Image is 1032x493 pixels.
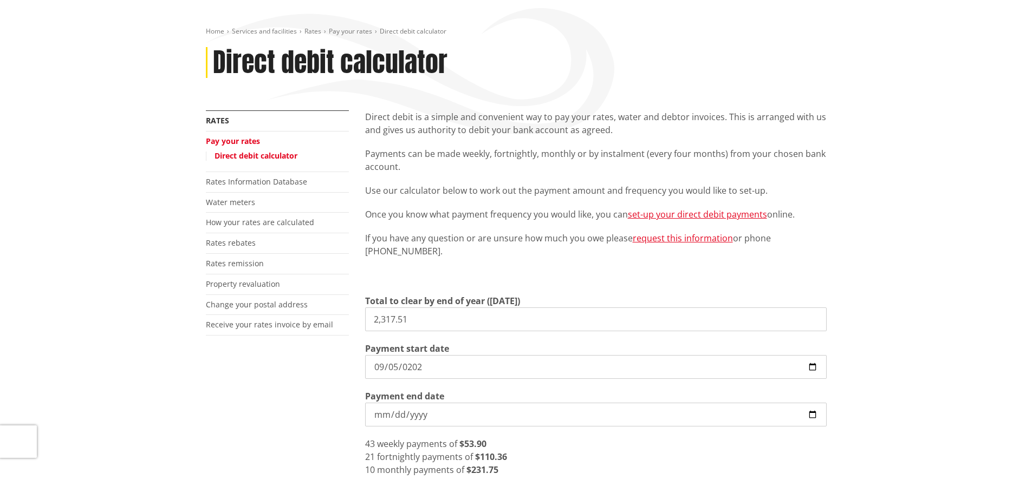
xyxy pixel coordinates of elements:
p: Once you know what payment frequency you would like, you can online. [365,208,827,221]
p: Direct debit is a simple and convenient way to pay your rates, water and debtor invoices. This is... [365,110,827,136]
p: Use our calculator below to work out the payment amount and frequency you would like to set-up. [365,184,827,197]
h1: Direct debit calculator [213,47,447,78]
a: Change your postal address [206,299,308,310]
a: Home [206,27,224,36]
a: Pay your rates [329,27,372,36]
iframe: Messenger Launcher [982,448,1021,487]
a: Rates remission [206,258,264,268]
strong: $231.75 [466,464,498,476]
strong: $53.90 [459,438,486,450]
span: 43 [365,438,375,450]
a: Water meters [206,197,255,207]
a: Services and facilities [232,27,297,36]
a: Rates [206,115,229,126]
a: Rates Information Database [206,176,307,187]
a: Rates [304,27,321,36]
a: Rates rebates [206,238,256,248]
span: Direct debit calculator [380,27,446,36]
a: Receive your rates invoice by email [206,319,333,330]
label: Payment start date [365,342,449,355]
label: Payment end date [365,390,444,403]
a: Direct debit calculator [215,150,297,161]
p: Payments can be made weekly, fortnightly, monthly or by instalment (every four months) from your ... [365,147,827,173]
p: If you have any question or are unsure how much you owe please or phone [PHONE_NUMBER]. [365,232,827,258]
span: monthly payments of [377,464,464,476]
span: weekly payments of [377,438,457,450]
span: 10 [365,464,375,476]
span: 21 [365,451,375,463]
span: fortnightly payments of [377,451,473,463]
a: request this information [633,232,733,244]
strong: $110.36 [475,451,507,463]
a: How your rates are calculated [206,217,314,227]
a: Property revaluation [206,279,280,289]
nav: breadcrumb [206,27,827,36]
a: Pay your rates [206,136,260,146]
label: Total to clear by end of year ([DATE]) [365,294,520,307]
a: set-up your direct debit payments [628,208,767,220]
